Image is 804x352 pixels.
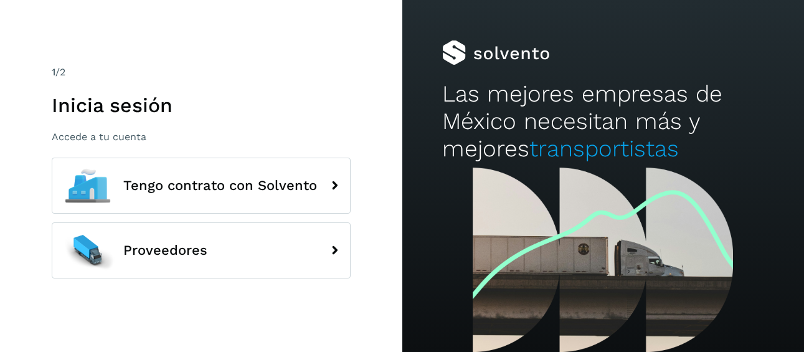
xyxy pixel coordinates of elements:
[52,93,351,117] h1: Inicia sesión
[52,65,351,80] div: /2
[52,158,351,214] button: Tengo contrato con Solvento
[442,80,764,163] h2: Las mejores empresas de México necesitan más y mejores
[52,66,55,78] span: 1
[123,243,207,258] span: Proveedores
[52,131,351,143] p: Accede a tu cuenta
[123,178,317,193] span: Tengo contrato con Solvento
[52,222,351,278] button: Proveedores
[529,135,679,162] span: transportistas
